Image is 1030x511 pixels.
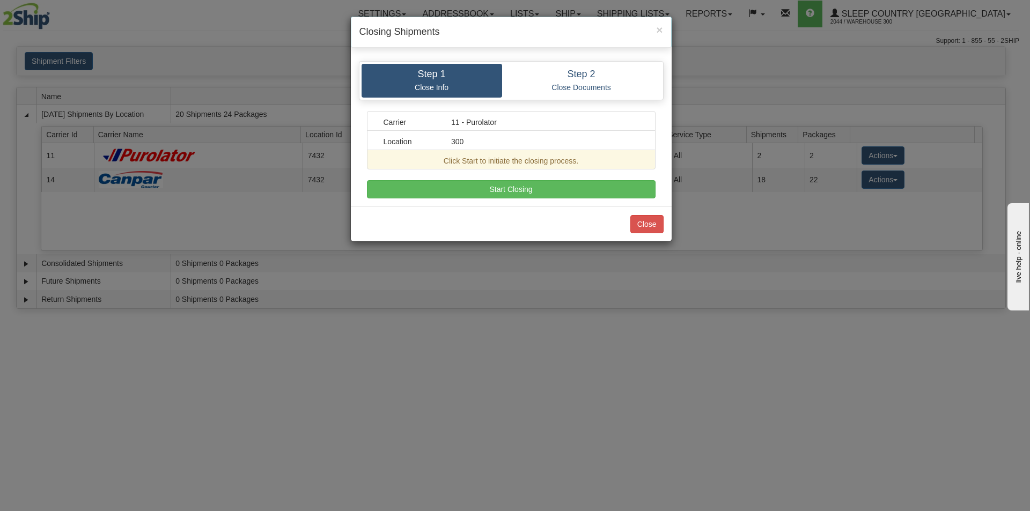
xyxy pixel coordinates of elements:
div: Click Start to initiate the closing process. [376,155,647,166]
a: Step 1 Close Info [362,64,502,98]
h4: Step 1 [370,69,494,80]
p: Close Info [370,83,494,92]
button: Start Closing [367,180,656,198]
button: Close [656,24,663,35]
span: × [656,24,663,36]
div: Carrier [376,117,444,128]
div: live help - online [8,9,99,17]
a: Step 2 Close Documents [502,64,661,98]
div: 11 - Purolator [443,117,647,128]
h4: Closing Shipments [359,25,663,39]
div: Location [376,136,444,147]
div: 300 [443,136,647,147]
button: Close [630,215,664,233]
p: Close Documents [510,83,653,92]
h4: Step 2 [510,69,653,80]
iframe: chat widget [1005,201,1029,310]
